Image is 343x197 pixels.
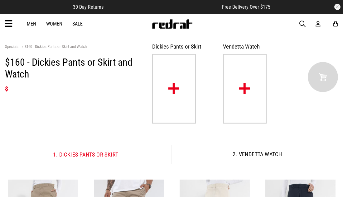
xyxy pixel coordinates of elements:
[20,44,87,50] a: $160 - Dickies Pants or Skirt and Watch
[152,43,218,50] h3: Dickies Pants or Skirt
[5,56,142,80] h1: $160 - Dickies Pants or Skirt and Watch
[5,44,18,49] a: Specials
[116,4,210,10] iframe: Customer reviews powered by Trustpilot
[222,4,270,10] span: Free Delivery Over $175
[46,21,62,27] a: Women
[5,85,142,92] h2: $
[27,21,36,27] a: Men
[72,21,83,27] a: Sale
[171,145,343,164] button: 2. Vendetta Watch
[223,43,289,50] h3: Vendetta Watch
[73,4,104,10] span: 30 Day Returns
[152,19,193,29] img: Redrat logo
